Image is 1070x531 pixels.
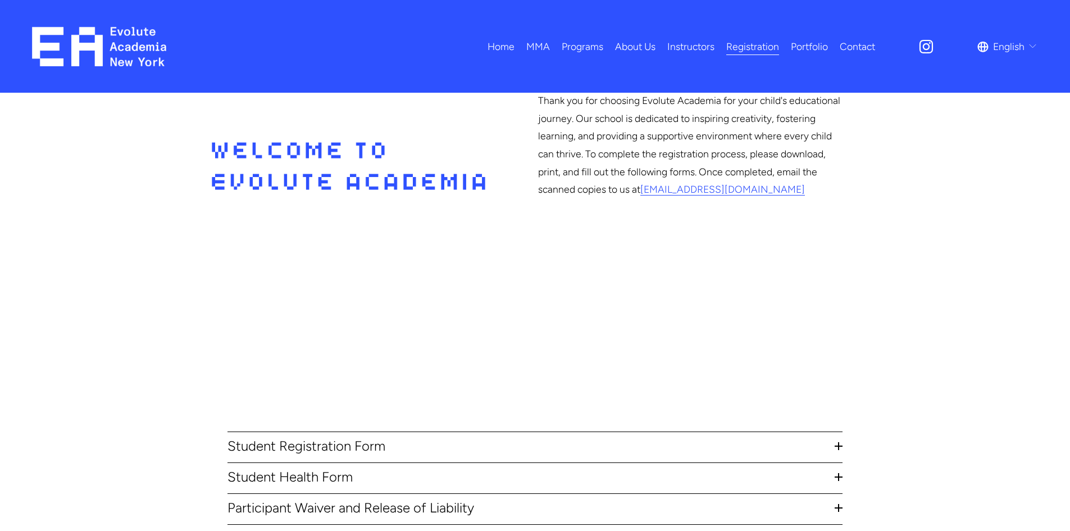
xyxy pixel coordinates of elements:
[32,27,166,66] img: EA
[840,37,875,56] a: Contact
[227,438,835,454] span: Student Registration Form
[615,37,655,56] a: About Us
[538,92,843,198] p: Thank you for choosing Evolute Academia for your child's educational journey. Our school is dedic...
[640,183,805,195] a: [EMAIL_ADDRESS][DOMAIN_NAME]
[993,38,1025,56] span: English
[562,37,603,56] a: folder dropdown
[667,37,714,56] a: Instructors
[562,38,603,56] span: Programs
[227,500,835,516] span: Participant Waiver and Release of Liability
[726,37,779,56] a: Registration
[918,38,935,55] a: Instagram
[977,37,1038,56] div: language picker
[526,37,550,56] a: folder dropdown
[227,463,843,493] button: Student Health Form
[488,37,514,56] a: Home
[227,494,843,524] button: Participant Waiver and Release of Liability
[791,37,828,56] a: Portfolio
[227,469,835,485] span: Student Health Form
[227,432,843,462] button: Student Registration Form
[526,38,550,56] span: MMA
